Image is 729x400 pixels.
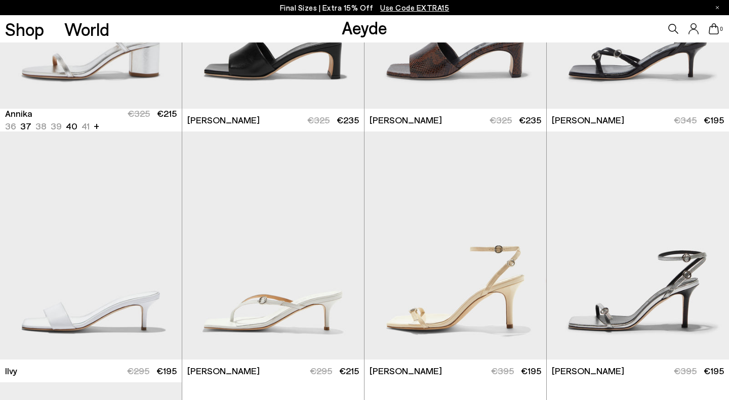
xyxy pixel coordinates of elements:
span: €235 [337,114,359,125]
span: €195 [521,365,541,376]
a: [PERSON_NAME] €345 €195 [547,109,729,131]
span: €325 [307,114,330,125]
span: €345 [674,114,697,125]
li: 37 [20,120,31,132]
img: Hallie Leather Stiletto Sandals [547,131,729,360]
span: €215 [157,108,177,119]
span: Ilvy [5,365,17,377]
span: €215 [339,365,359,376]
span: €195 [704,114,724,125]
span: €395 [491,365,514,376]
span: €295 [127,365,149,376]
span: €195 [704,365,724,376]
a: [PERSON_NAME] €295 €215 [182,360,364,382]
a: Shop [5,20,44,38]
a: [PERSON_NAME] €395 €195 [364,360,546,382]
span: €195 [156,365,177,376]
ul: variant [5,120,87,132]
a: [PERSON_NAME] €325 €235 [182,109,364,131]
span: Annika [5,107,32,120]
span: €395 [674,365,697,376]
p: Final Sizes | Extra 15% Off [280,2,450,14]
span: [PERSON_NAME] [370,365,442,377]
span: [PERSON_NAME] [552,365,624,377]
img: Leigh Leather Toe-Post Sandals [182,131,364,360]
span: [PERSON_NAME] [187,365,260,377]
li: + [94,119,99,132]
a: [PERSON_NAME] €395 €195 [547,360,729,382]
img: Hallie Leather Stiletto Sandals [364,131,546,360]
span: Navigate to /collections/ss25-final-sizes [380,3,449,12]
li: 40 [66,120,77,132]
span: [PERSON_NAME] [187,114,260,126]
span: 0 [719,26,724,32]
a: World [64,20,109,38]
span: €235 [519,114,541,125]
a: 0 [709,23,719,34]
span: €325 [128,108,150,119]
span: [PERSON_NAME] [552,114,624,126]
span: €295 [310,365,332,376]
a: Aeyde [342,17,387,38]
span: [PERSON_NAME] [370,114,442,126]
a: [PERSON_NAME] €325 €235 [364,109,546,131]
span: €325 [490,114,512,125]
